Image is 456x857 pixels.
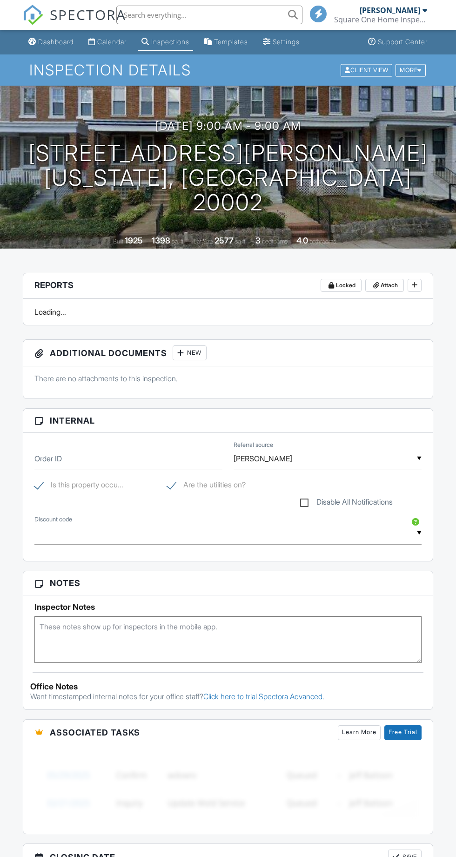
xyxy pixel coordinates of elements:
a: Dashboard [25,34,77,51]
h3: Notes [23,571,433,595]
div: Office Notes [30,682,426,691]
div: 3 [255,236,261,245]
label: Are the utilities on? [167,480,246,492]
div: 2577 [215,236,234,245]
div: Support Center [378,38,428,46]
div: More [396,64,426,76]
label: Disable All Notifications [300,498,393,509]
a: Free Trial [384,725,422,740]
label: Discount code [34,515,72,524]
img: blurred-tasks-251b60f19c3f713f9215ee2a18cbf2105fc2d72fcd585247cf5e9ec0c957c1dd.png [34,753,422,825]
span: Lot Size [194,238,213,245]
a: Templates [201,34,252,51]
a: Client View [340,66,395,73]
span: SPECTORA [50,5,126,24]
span: bathrooms [309,238,336,245]
h1: [STREET_ADDRESS][PERSON_NAME] [US_STATE], [GEOGRAPHIC_DATA] 20002 [15,141,441,215]
span: bedrooms [262,238,288,245]
a: Learn More [338,725,381,740]
a: Settings [259,34,303,51]
p: There are no attachments to this inspection. [34,373,422,384]
div: Dashboard [38,38,74,46]
div: Calendar [97,38,127,46]
h3: Internal [23,409,433,433]
h3: [DATE] 9:00 am - 9:00 am [155,120,301,132]
div: Templates [214,38,248,46]
div: [PERSON_NAME] [360,6,420,15]
span: Associated Tasks [50,726,140,739]
h3: Additional Documents [23,340,433,366]
a: Support Center [364,34,431,51]
div: 4.0 [296,236,308,245]
a: SPECTORA [23,13,126,32]
div: Client View [341,64,392,76]
div: Settings [273,38,300,46]
h5: Inspector Notes [34,602,422,612]
label: Order ID [34,453,62,464]
label: Is this property occupied? [34,480,123,492]
a: Inspections [138,34,193,51]
div: Inspections [151,38,189,46]
label: Referral source [234,441,273,449]
span: sq.ft. [235,238,247,245]
div: New [173,345,207,360]
h1: Inspection Details [29,62,426,78]
a: Calendar [85,34,130,51]
span: Built [113,238,123,245]
div: 1925 [125,236,143,245]
p: Want timestamped internal notes for your office staff? [30,691,426,702]
input: Search everything... [116,6,302,24]
img: The Best Home Inspection Software - Spectora [23,5,43,25]
div: Square One Home Inspections [334,15,427,24]
a: Click here to trial Spectora Advanced. [203,692,324,701]
div: 1398 [152,236,170,245]
span: sq. ft. [172,238,185,245]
